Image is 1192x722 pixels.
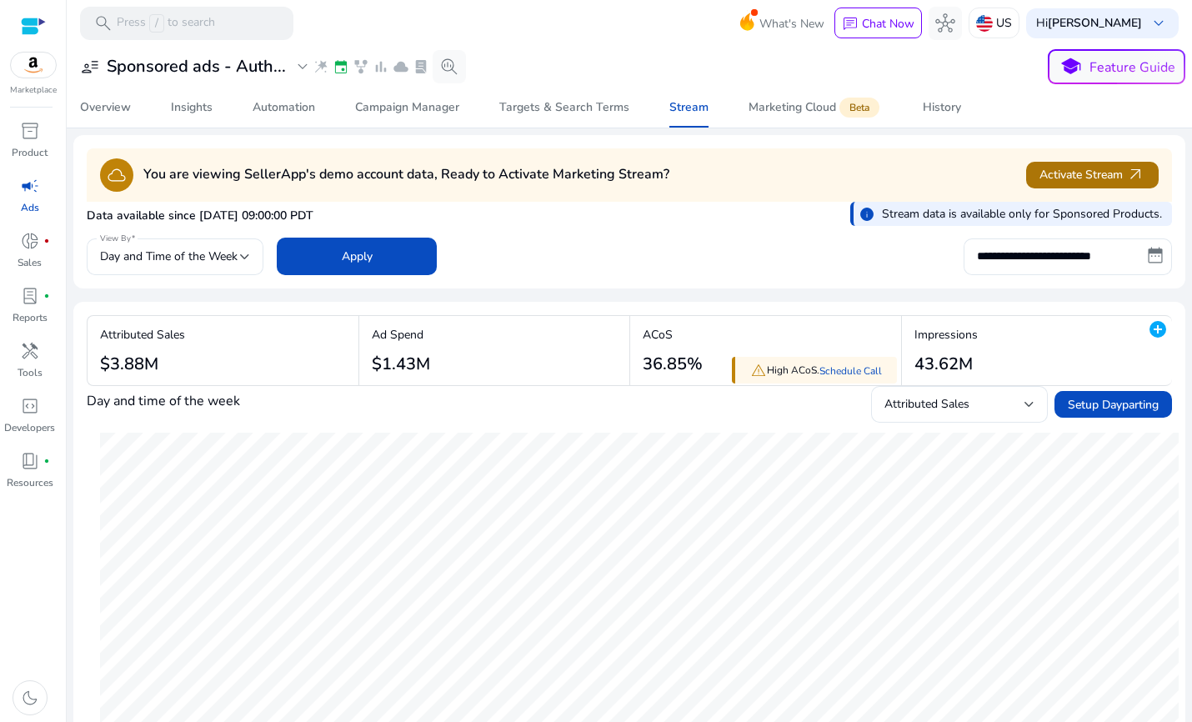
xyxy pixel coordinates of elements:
button: schoolFeature Guide [1048,49,1185,84]
mat-label: View By [100,233,131,244]
span: arrow_outward [1126,165,1145,184]
div: Targets & Search Terms [499,102,629,113]
span: expand_more [293,57,313,77]
button: search_insights [433,50,466,83]
div: High ACoS. [732,357,897,384]
span: keyboard_arrow_down [1149,13,1169,33]
span: search_insights [439,57,459,77]
span: school [1059,55,1083,79]
span: search [93,13,113,33]
p: Product [12,145,48,160]
p: Feature Guide [1089,58,1175,78]
div: History [923,102,961,113]
div: Automation [253,102,315,113]
p: Marketplace [10,84,57,97]
p: US [996,8,1012,38]
span: lab_profile [20,286,40,306]
span: info [859,206,875,223]
p: Resources [7,475,53,490]
p: Developers [4,420,55,435]
p: Press to search [117,14,215,33]
span: Activate Stream [1039,165,1145,184]
span: / [149,14,164,33]
h4: You are viewing SellerApp's demo account data, Ready to Activate Marketing Stream? [143,167,669,183]
span: event [333,58,349,75]
span: Day and Time of the Week [100,248,238,264]
span: book_4 [20,451,40,471]
span: dark_mode [20,688,40,708]
span: cloud [393,58,409,75]
mat-icon: add_circle [1148,319,1168,339]
span: user_attributes [80,57,100,77]
a: Schedule Call [819,364,882,378]
button: hub [929,7,962,40]
span: handyman [20,341,40,361]
p: Chat Now [862,16,914,32]
span: hub [935,13,955,33]
span: fiber_manual_record [43,293,50,299]
span: inventory_2 [20,121,40,141]
span: fiber_manual_record [43,458,50,464]
span: Attributed Sales [884,396,969,412]
div: Campaign Manager [355,102,459,113]
div: Marketing Cloud [749,101,883,114]
p: Sales [18,255,42,270]
span: Setup Dayparting [1068,396,1159,414]
span: warning [750,362,767,379]
p: Hi [1036,18,1142,29]
span: family_history [353,58,369,75]
span: donut_small [20,231,40,251]
p: Impressions [914,326,978,343]
div: Stream [669,102,709,113]
p: Data available since [DATE] 09:00:00 PDT [87,208,313,224]
span: What's New [759,9,824,38]
div: Overview [80,102,131,113]
h3: $3.88M [100,354,185,374]
span: wand_stars [313,58,329,75]
span: chat [842,16,859,33]
span: lab_profile [413,58,429,75]
h4: Day and time of the week [87,394,240,409]
span: code_blocks [20,396,40,416]
div: Insights [171,102,213,113]
p: Attributed Sales [100,326,185,343]
p: ACoS [643,326,703,343]
b: [PERSON_NAME] [1048,15,1142,31]
span: campaign [20,176,40,196]
span: cloud [107,165,127,185]
span: Apply [342,248,373,265]
img: us.svg [976,15,993,32]
h3: 43.62M [914,354,978,374]
button: Apply [277,238,437,275]
button: Setup Dayparting [1054,391,1172,418]
span: fiber_manual_record [43,238,50,244]
p: Tools [18,365,43,380]
p: Ads [21,200,39,215]
h3: 36.85% [643,354,703,374]
p: Stream data is available only for Sponsored Products. [882,205,1162,223]
button: Activate Streamarrow_outward [1026,162,1159,188]
span: Beta [839,98,879,118]
button: chatChat Now [834,8,922,39]
span: bar_chart [373,58,389,75]
p: Ad Spend [372,326,430,343]
img: amazon.svg [11,53,56,78]
h3: $1.43M [372,354,430,374]
p: Reports [13,310,48,325]
h3: Sponsored ads - Auth... [107,57,286,77]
